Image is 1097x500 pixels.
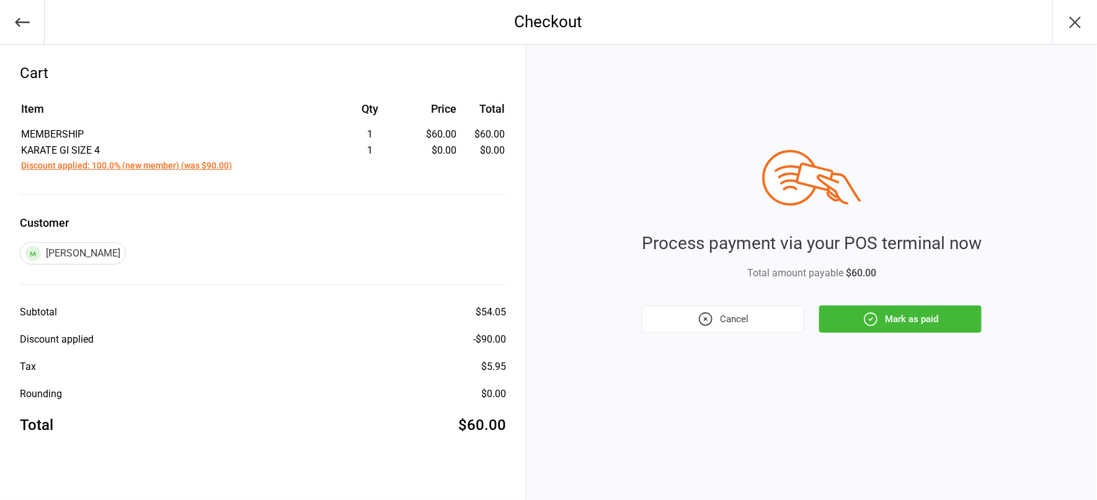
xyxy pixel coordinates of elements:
label: Customer [20,214,506,231]
div: - $90.00 [473,332,506,347]
div: Total amount payable [642,266,982,281]
div: $0.00 [411,143,456,158]
div: Discount applied [20,332,94,347]
div: Price [411,100,456,117]
div: Total [20,414,53,436]
div: $60.00 [411,127,456,142]
td: $60.00 [461,127,505,142]
div: $0.00 [481,387,506,401]
div: Process payment via your POS terminal now [642,230,982,257]
div: 1 [330,127,410,142]
th: Qty [330,100,410,126]
span: MEMBERSHIP [21,128,84,140]
div: $5.95 [481,359,506,374]
div: 1 [330,143,410,158]
th: Item [21,100,329,126]
span: $60.00 [846,267,876,279]
div: [PERSON_NAME] [20,242,126,265]
div: $54.05 [476,305,506,320]
th: Total [461,100,505,126]
button: Discount applied: 100.0% (new member) (was $90.00) [21,159,232,172]
div: Rounding [20,387,62,401]
div: Subtotal [20,305,57,320]
td: $0.00 [461,143,505,173]
button: Mark as paid [819,305,982,333]
div: Tax [20,359,36,374]
div: $60.00 [458,414,506,436]
span: KARATE GI SIZE 4 [21,144,100,156]
div: Cart [20,62,506,84]
button: Cancel [642,305,804,333]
